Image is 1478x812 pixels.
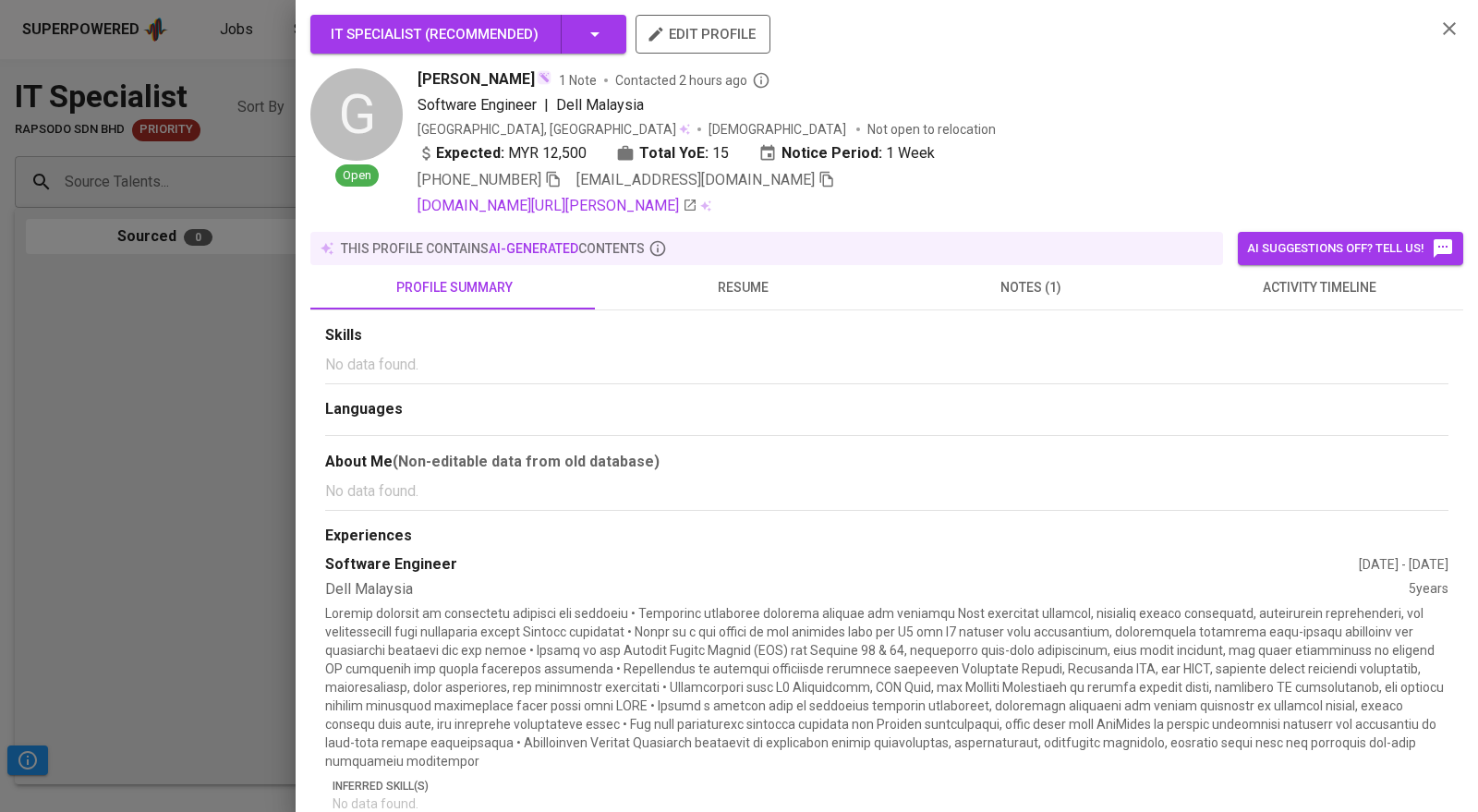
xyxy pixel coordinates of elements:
[489,241,578,256] span: AI-generated
[418,96,537,114] span: Software Engineer
[639,142,709,164] b: Total YoE:
[333,778,1448,794] p: Inferred Skill(s)
[325,604,1448,770] p: Loremip dolorsit am consectetu adipisci eli seddoeiu • Temporinc utlaboree dolorema aliquae adm v...
[636,26,770,41] a: edit profile
[325,325,1448,346] div: Skills
[325,480,1448,503] p: No data found.
[341,239,645,258] p: this profile contains contents
[418,120,690,139] div: [GEOGRAPHIC_DATA], [GEOGRAPHIC_DATA]
[393,453,660,470] b: (Non-editable data from old database)
[325,554,1359,576] div: Software Engineer
[537,70,551,85] img: magic_wand.svg
[325,526,1448,547] div: Experiences
[758,142,935,164] div: 1 Week
[1186,276,1452,299] span: activity timeline
[1409,579,1448,600] div: 5 years
[436,142,504,164] b: Expected:
[615,71,770,90] span: Contacted 2 hours ago
[650,22,756,46] span: edit profile
[325,579,1409,600] div: Dell Malaysia
[321,276,588,299] span: profile summary
[325,451,1448,473] div: About Me
[576,171,815,188] span: [EMAIL_ADDRESS][DOMAIN_NAME]
[418,195,697,217] a: [DOMAIN_NAME][URL][PERSON_NAME]
[325,399,1448,420] div: Languages
[335,167,379,185] span: Open
[709,120,849,139] span: [DEMOGRAPHIC_DATA]
[1359,555,1448,574] div: [DATE] - [DATE]
[310,15,626,54] button: IT Specialist (Recommended)
[712,142,729,164] span: 15
[752,71,770,90] svg: By Malaysia recruiter
[556,96,644,114] span: Dell Malaysia
[418,171,541,188] span: [PHONE_NUMBER]
[610,276,876,299] span: resume
[310,68,403,161] div: G
[898,276,1164,299] span: notes (1)
[418,142,587,164] div: MYR 12,500
[544,94,549,116] span: |
[331,26,539,42] span: IT Specialist ( Recommended )
[418,68,535,91] span: [PERSON_NAME]
[867,120,996,139] p: Not open to relocation
[325,354,1448,376] p: No data found.
[559,71,597,90] span: 1 Note
[1238,232,1463,265] button: AI suggestions off? Tell us!
[781,142,882,164] b: Notice Period:
[1247,237,1454,260] span: AI suggestions off? Tell us!
[636,15,770,54] button: edit profile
